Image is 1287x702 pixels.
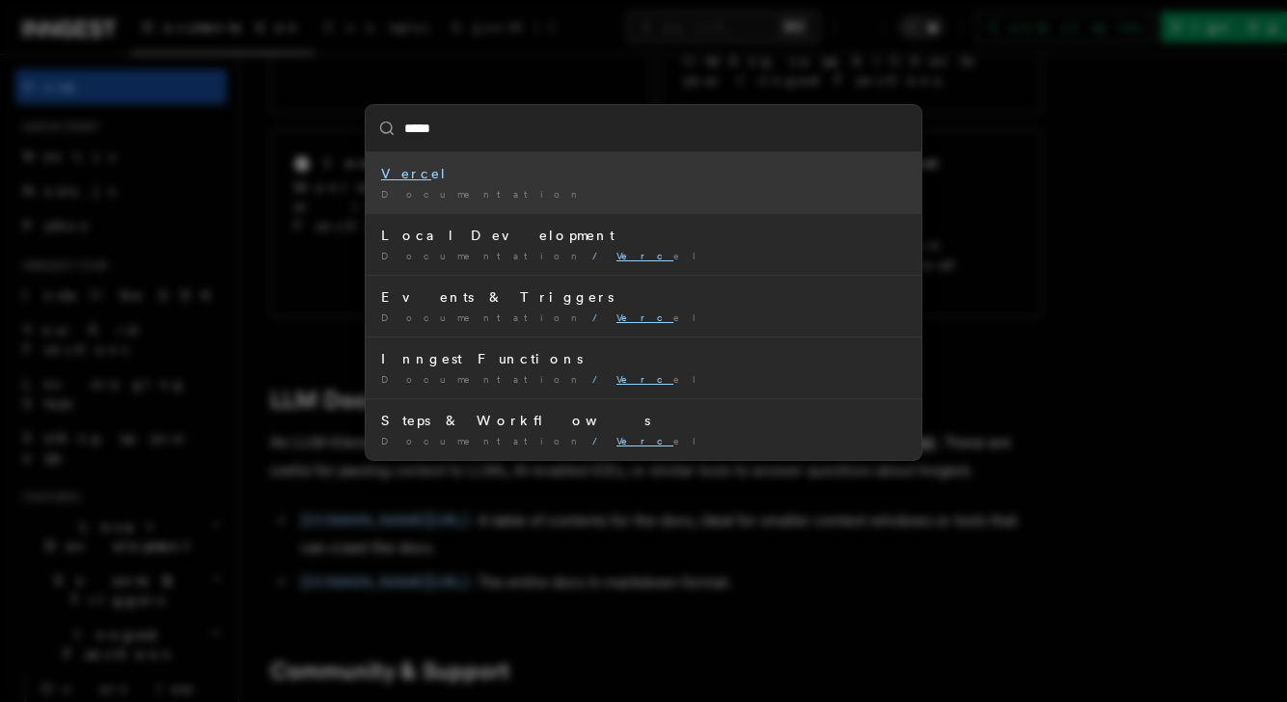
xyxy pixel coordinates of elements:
span: / [592,250,609,261]
span: el [616,311,704,323]
mark: Verc [381,166,431,181]
span: Documentation [381,188,585,200]
div: Local Development [381,226,906,245]
div: Steps & Workflows [381,411,906,430]
span: Documentation [381,435,585,446]
span: el [616,435,704,446]
mark: Verc [616,250,673,261]
div: Events & Triggers [381,287,906,307]
span: / [592,373,609,385]
span: / [592,311,609,323]
span: Documentation [381,311,585,323]
span: Documentation [381,373,585,385]
mark: Verc [616,435,673,446]
mark: Verc [616,311,673,323]
span: el [616,250,704,261]
div: el [381,164,906,183]
span: el [616,373,704,385]
div: Inngest Functions [381,349,906,368]
span: Documentation [381,250,585,261]
mark: Verc [616,373,673,385]
span: / [592,435,609,446]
